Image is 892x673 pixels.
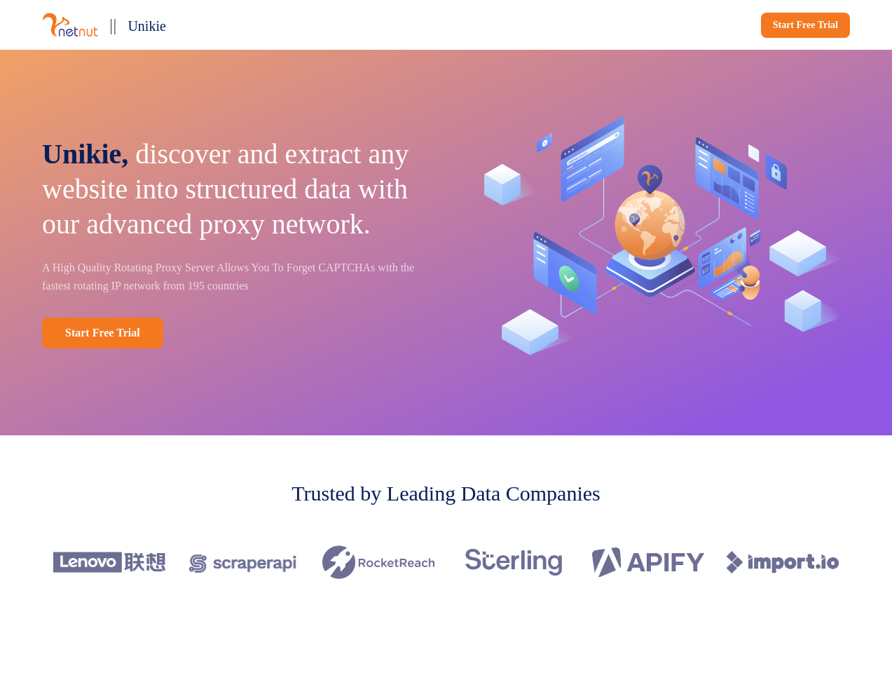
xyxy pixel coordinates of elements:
span: Unikie [128,18,165,34]
p: || [109,11,116,39]
a: Start Free Trial [42,318,163,348]
p: A High Quality Rotating Proxy Server Allows You To Forget CAPTCHAs with the fastest rotating IP n... [42,259,427,295]
p: discover and extract any website into structured data with our advanced proxy network. [42,137,427,242]
span: Unikie, [42,138,128,170]
p: Trusted by Leading Data Companies [291,477,601,509]
a: Start Free Trial [761,13,850,38]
